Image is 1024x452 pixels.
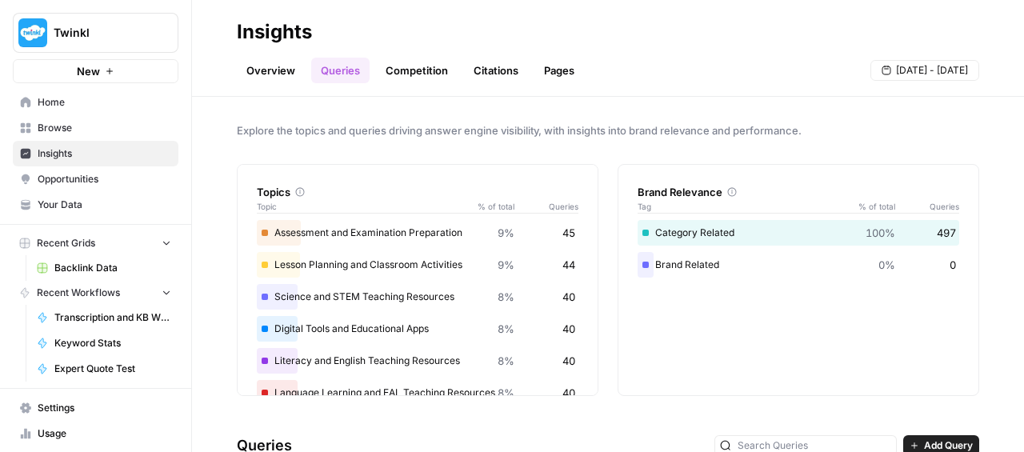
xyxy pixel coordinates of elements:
span: Insights [38,146,171,161]
span: Usage [38,426,171,441]
div: Category Related [638,220,959,246]
a: Usage [13,421,178,446]
div: Insights [237,19,312,45]
span: Queries [514,200,578,213]
a: Pages [534,58,584,83]
span: 9% [498,225,514,241]
span: Recent Workflows [37,286,120,300]
div: Assessment and Examination Preparation [257,220,578,246]
span: 497 [937,225,956,241]
a: Insights [13,141,178,166]
span: Home [38,95,171,110]
span: Queries [895,200,959,213]
span: [DATE] - [DATE] [896,63,968,78]
span: Opportunities [38,172,171,186]
span: 8% [498,385,514,401]
span: % of total [466,200,514,213]
span: 0% [878,257,895,273]
div: Brand Relevance [638,184,959,200]
img: Twinkl Logo [18,18,47,47]
span: Keyword Stats [54,336,171,350]
span: 40 [562,321,575,337]
span: Twinkl [54,25,150,41]
span: Browse [38,121,171,135]
span: Transcription and KB Write [54,310,171,325]
span: Topic [257,200,466,213]
div: Lesson Planning and Classroom Activities [257,252,578,278]
a: Citations [464,58,528,83]
a: Home [13,90,178,115]
span: Explore the topics and queries driving answer engine visibility, with insights into brand relevan... [237,122,979,138]
button: New [13,59,178,83]
button: Recent Grids [13,231,178,255]
span: Backlink Data [54,261,171,275]
span: 0 [950,257,956,273]
div: Digital Tools and Educational Apps [257,316,578,342]
a: Expert Quote Test [30,356,178,382]
span: 100% [866,225,895,241]
a: Transcription and KB Write [30,305,178,330]
a: Settings [13,395,178,421]
a: Browse [13,115,178,141]
div: Topics [257,184,578,200]
span: 40 [562,353,575,369]
span: Expert Quote Test [54,362,171,376]
div: Literacy and English Teaching Resources [257,348,578,374]
button: Workspace: Twinkl [13,13,178,53]
span: 8% [498,321,514,337]
div: Language Learning and EAL Teaching Resources [257,380,578,406]
span: Tag [638,200,847,213]
a: Backlink Data [30,255,178,281]
span: 40 [562,385,575,401]
span: % of total [847,200,895,213]
span: 8% [498,289,514,305]
span: 40 [562,289,575,305]
a: Queries [311,58,370,83]
a: Keyword Stats [30,330,178,356]
span: 44 [562,257,575,273]
a: Overview [237,58,305,83]
span: 8% [498,353,514,369]
button: [DATE] - [DATE] [870,60,979,81]
span: Recent Grids [37,236,95,250]
span: New [77,63,100,79]
div: Brand Related [638,252,959,278]
a: Competition [376,58,458,83]
span: Settings [38,401,171,415]
div: Science and STEM Teaching Resources [257,284,578,310]
span: 9% [498,257,514,273]
a: Opportunities [13,166,178,192]
span: 45 [562,225,575,241]
button: Recent Workflows [13,281,178,305]
span: Your Data [38,198,171,212]
a: Your Data [13,192,178,218]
